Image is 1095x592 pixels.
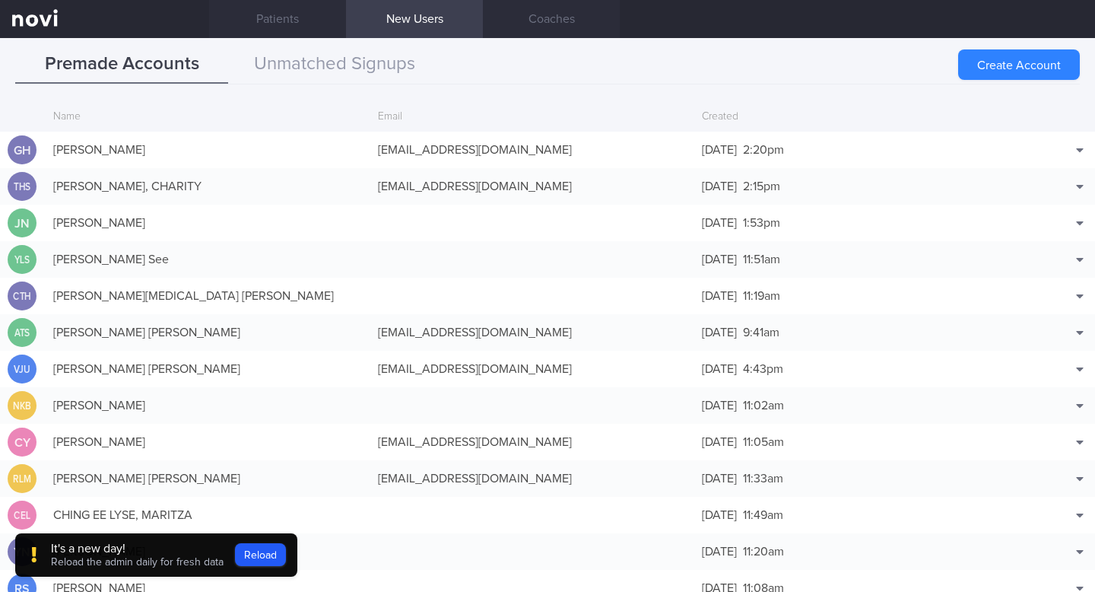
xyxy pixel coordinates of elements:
div: YN [8,537,36,567]
button: Unmatched Signups [228,46,441,84]
span: 11:49am [743,509,783,521]
span: 11:05am [743,436,784,448]
div: JN [8,208,36,238]
div: ATS [10,318,34,348]
span: [DATE] [702,144,737,156]
div: [EMAIL_ADDRESS][DOMAIN_NAME] [370,135,695,165]
div: YLS [10,245,34,275]
span: [DATE] [702,326,737,339]
div: [EMAIL_ADDRESS][DOMAIN_NAME] [370,463,695,494]
div: RLM [10,464,34,494]
div: VJU [10,355,34,384]
span: [DATE] [702,436,737,448]
span: [DATE] [702,180,737,193]
span: 11:19am [743,290,780,302]
span: 1:53pm [743,217,780,229]
span: [DATE] [702,509,737,521]
div: CEL [10,501,34,530]
div: [PERSON_NAME] [PERSON_NAME] [46,317,370,348]
span: 2:15pm [743,180,780,193]
span: [DATE] [702,363,737,375]
span: 11:02am [743,399,784,412]
span: 11:20am [743,546,784,558]
div: It's a new day! [51,541,224,556]
div: [PERSON_NAME] [PERSON_NAME] [46,354,370,384]
button: Premade Accounts [15,46,228,84]
span: 11:33am [743,473,783,485]
button: Create Account [958,49,1080,80]
div: [EMAIL_ADDRESS][DOMAIN_NAME] [370,427,695,457]
div: [PERSON_NAME] [46,135,370,165]
div: Email [370,103,695,132]
div: [PERSON_NAME] [PERSON_NAME] [46,463,370,494]
span: 9:41am [743,326,779,339]
span: 2:20pm [743,144,784,156]
span: [DATE] [702,546,737,558]
div: [PERSON_NAME] [46,208,370,238]
span: [DATE] [702,290,737,302]
button: Reload [235,543,286,566]
div: CHING EE LYSE, MARITZA [46,500,370,530]
div: NKB [10,391,34,421]
div: [EMAIL_ADDRESS][DOMAIN_NAME] [370,317,695,348]
span: [DATE] [702,253,737,266]
div: THS [10,172,34,202]
div: [PERSON_NAME] [46,427,370,457]
div: [PERSON_NAME][MEDICAL_DATA] [PERSON_NAME] [46,281,370,311]
div: Created [694,103,1019,132]
div: [PERSON_NAME] See [46,244,370,275]
div: CY [8,428,36,457]
div: CTH [10,282,34,311]
span: [DATE] [702,217,737,229]
span: [DATE] [702,399,737,412]
div: [PERSON_NAME], CHARITY [46,171,370,202]
div: GH [8,135,36,165]
span: 4:43pm [743,363,783,375]
div: [EMAIL_ADDRESS][DOMAIN_NAME] [370,354,695,384]
div: [PERSON_NAME] [46,390,370,421]
span: [DATE] [702,473,737,485]
div: [EMAIL_ADDRESS][DOMAIN_NAME] [370,171,695,202]
span: 11:51am [743,253,780,266]
div: Name [46,103,370,132]
span: Reload the admin daily for fresh data [51,557,224,568]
